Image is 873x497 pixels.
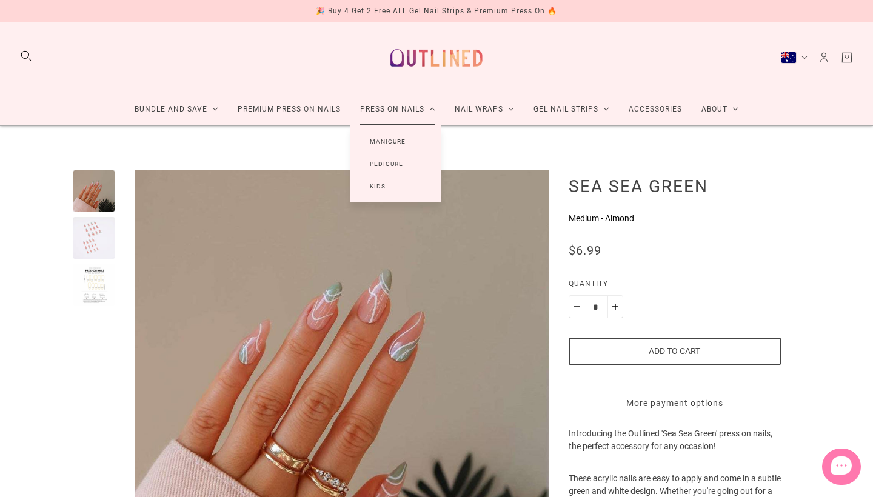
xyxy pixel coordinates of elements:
h1: Sea Sea Green [569,176,781,196]
a: Pedicure [350,153,423,175]
a: Cart [840,51,854,64]
label: Quantity [569,278,781,295]
a: Premium Press On Nails [228,93,350,125]
p: Medium - Almond [569,212,781,225]
button: Australia [781,52,808,64]
a: Nail Wraps [445,93,524,125]
a: More payment options [569,397,781,410]
div: 🎉 Buy 4 Get 2 Free ALL Gel Nail Strips & Premium Press On 🔥 [316,5,557,18]
span: $6.99 [569,243,601,258]
button: Minus [569,295,584,318]
a: Gel Nail Strips [524,93,619,125]
button: Search [19,49,33,62]
a: Outlined [383,32,490,84]
p: Introducing the Outlined 'Sea Sea Green' press on nails, the perfect accessory for any occasion! [569,427,781,472]
a: Accessories [619,93,692,125]
a: Manicure [350,130,425,153]
a: Kids [350,175,405,198]
button: Plus [607,295,623,318]
a: Bundle and Save [125,93,228,125]
a: Account [817,51,831,64]
button: Add to cart [569,338,781,365]
a: Press On Nails [350,93,445,125]
a: About [692,93,748,125]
